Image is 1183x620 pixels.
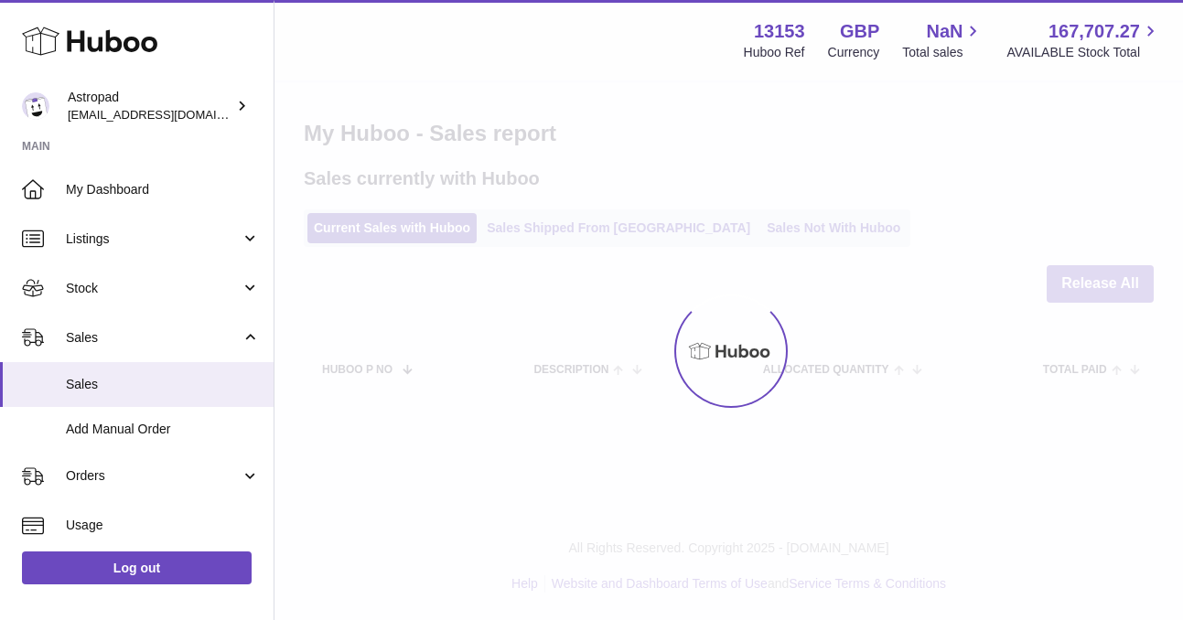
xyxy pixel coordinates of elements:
a: 167,707.27 AVAILABLE Stock Total [1006,19,1161,61]
span: My Dashboard [66,181,260,198]
span: NaN [926,19,963,44]
span: Orders [66,467,241,485]
span: [EMAIL_ADDRESS][DOMAIN_NAME] [68,107,269,122]
span: Listings [66,230,241,248]
span: 167,707.27 [1049,19,1140,44]
img: matt@astropad.com [22,92,49,120]
span: Sales [66,376,260,393]
span: Add Manual Order [66,421,260,438]
div: Astropad [68,89,232,123]
span: Usage [66,517,260,534]
span: Stock [66,280,241,297]
strong: GBP [840,19,879,44]
span: Sales [66,329,241,347]
span: Total sales [902,44,984,61]
span: AVAILABLE Stock Total [1006,44,1161,61]
div: Currency [828,44,880,61]
a: NaN Total sales [902,19,984,61]
div: Huboo Ref [744,44,805,61]
a: Log out [22,551,252,584]
strong: 13153 [754,19,805,44]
